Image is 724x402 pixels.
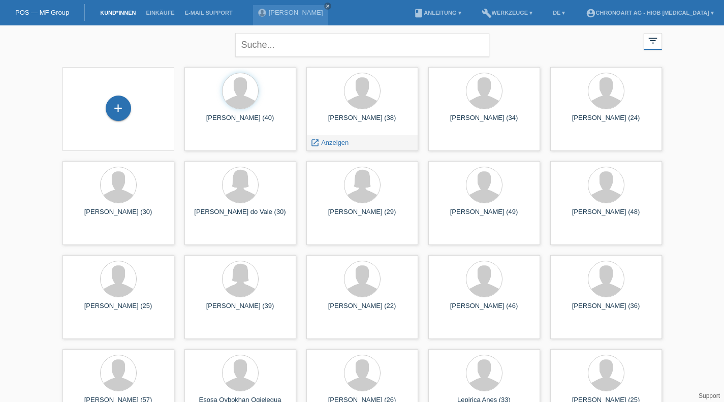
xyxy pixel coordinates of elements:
div: [PERSON_NAME] (48) [558,208,654,224]
div: Kund*in hinzufügen [106,100,131,117]
a: DE ▾ [548,10,570,16]
input: Suche... [235,33,489,57]
a: POS — MF Group [15,9,69,16]
div: [PERSON_NAME] (49) [436,208,532,224]
span: Anzeigen [321,139,349,146]
a: Support [699,392,720,399]
div: [PERSON_NAME] (29) [314,208,410,224]
a: Einkäufe [141,10,179,16]
div: [PERSON_NAME] (24) [558,114,654,130]
a: buildWerkzeuge ▾ [477,10,538,16]
a: bookAnleitung ▾ [408,10,466,16]
a: E-Mail Support [180,10,238,16]
i: filter_list [647,35,658,46]
div: [PERSON_NAME] (36) [558,302,654,318]
div: [PERSON_NAME] (34) [436,114,532,130]
div: [PERSON_NAME] (40) [193,114,288,130]
i: build [482,8,492,18]
a: close [324,3,331,10]
a: Kund*innen [95,10,141,16]
div: [PERSON_NAME] do Vale (30) [193,208,288,224]
a: account_circleChronoart AG - Hiob [MEDICAL_DATA] ▾ [581,10,719,16]
div: [PERSON_NAME] (39) [193,302,288,318]
i: account_circle [586,8,596,18]
div: [PERSON_NAME] (25) [71,302,166,318]
i: launch [310,138,320,147]
div: [PERSON_NAME] (30) [71,208,166,224]
a: [PERSON_NAME] [269,9,323,16]
a: launch Anzeigen [310,139,349,146]
div: [PERSON_NAME] (22) [314,302,410,318]
div: [PERSON_NAME] (38) [314,114,410,130]
i: close [325,4,330,9]
i: book [414,8,424,18]
div: [PERSON_NAME] (46) [436,302,532,318]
